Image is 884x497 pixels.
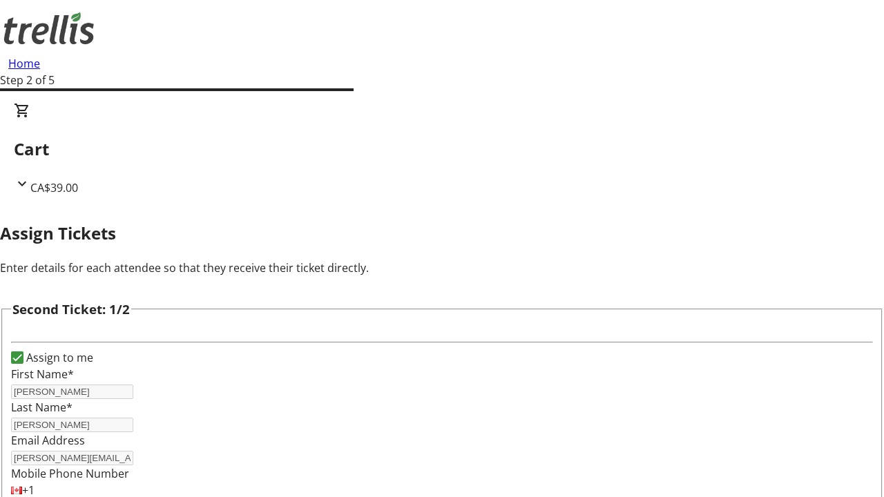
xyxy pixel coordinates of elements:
h3: Second Ticket: 1/2 [12,300,130,319]
h2: Cart [14,137,870,162]
label: Last Name* [11,400,73,415]
label: First Name* [11,367,74,382]
span: CA$39.00 [30,180,78,195]
div: CartCA$39.00 [14,102,870,196]
label: Assign to me [23,349,93,366]
label: Mobile Phone Number [11,466,129,481]
label: Email Address [11,433,85,448]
